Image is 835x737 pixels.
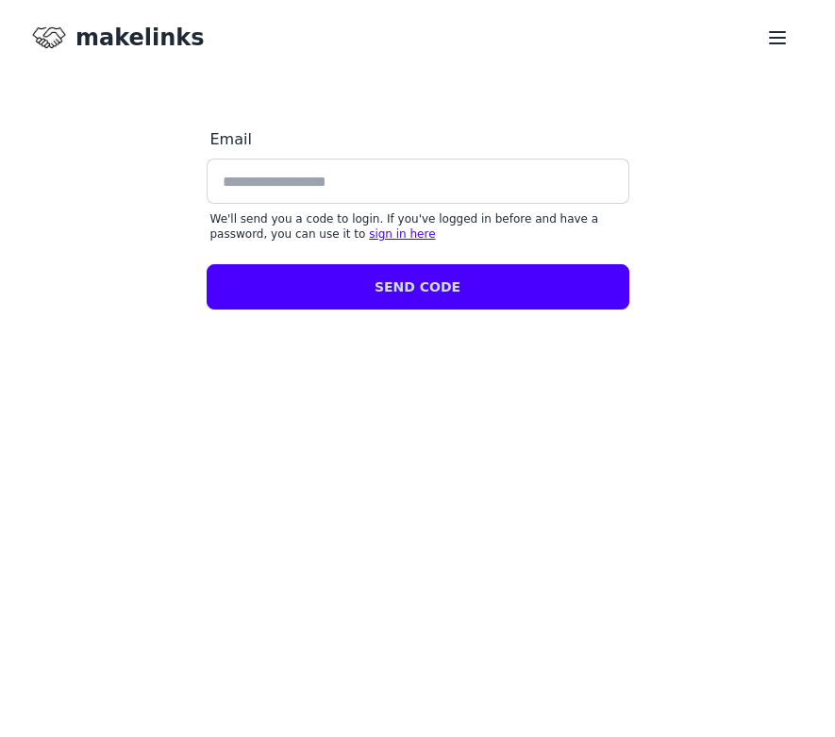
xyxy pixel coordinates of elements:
[30,19,68,57] img: makelinks
[207,121,629,159] label: Email
[210,211,626,242] p: We'll send you a code to login. If you've logged in before and have a password, you can use it to
[75,23,205,53] h1: makelinks
[369,227,435,241] a: sign in here
[207,264,629,310] button: Send code
[30,19,205,57] a: makelinksmakelinks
